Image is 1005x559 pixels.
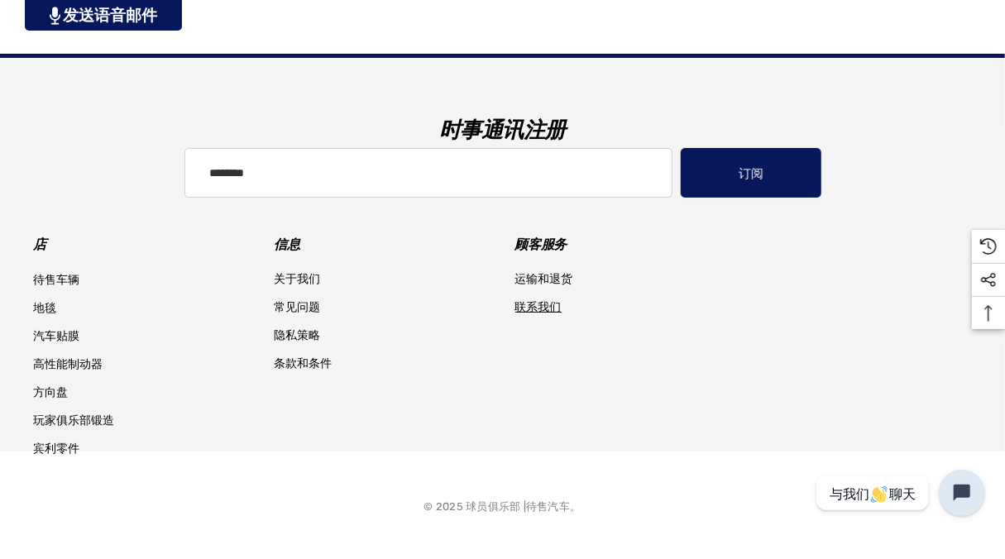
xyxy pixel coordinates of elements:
[515,294,562,322] a: 联系我们
[33,233,249,256] h3: 店
[274,350,332,378] a: 条款和条件
[274,322,320,350] a: 隐私策略
[274,300,320,314] span: 常见问题
[515,265,573,294] a: 运输和退货
[274,356,332,370] span: 条款和条件
[274,294,320,322] a: 常见问题
[515,300,562,314] span: 联系我们
[50,7,60,25] img: PjwhLS0gR2VuZXJhdG9yOiBHcmF2aXQuaW8gLS0+PHN2ZyB4bWxucz0iaHR0cDovL3d3dy53My5vcmcvMjAwMC9zdmciIHhtb...
[33,301,56,315] span: 地毯
[33,435,79,463] a: 宾利零件
[63,7,157,24] font: 发送语音邮件
[980,238,997,255] svg: 最近浏览
[33,351,103,379] a: 高性能制动器
[515,233,731,256] h3: 顾客服务
[33,413,114,428] span: 玩家俱乐部锻造
[33,385,68,399] span: 方向盘
[424,496,581,518] p: © 2025 球员俱乐部 |待售汽车。
[33,329,79,343] span: 汽车贴膜
[274,328,320,342] span: 隐私策略
[33,442,79,456] span: 宾利零件
[33,379,68,407] a: 方向盘
[681,148,821,198] button: 订阅
[33,407,114,435] a: 玩家俱乐部锻造
[33,322,79,351] a: 汽车贴膜
[274,272,320,286] span: 关于我们
[274,233,490,256] h3: 信息
[980,272,997,289] svg: 社交媒体
[21,106,984,155] h3: 时事通讯注册
[33,273,79,287] span: 待售车辆
[33,266,79,294] a: 待售车辆
[972,305,1005,322] svg: 返回页首
[33,357,103,371] span: 高性能制动器
[274,265,320,294] a: 关于我们
[515,272,573,286] span: 运输和退货
[33,294,56,322] a: 地毯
